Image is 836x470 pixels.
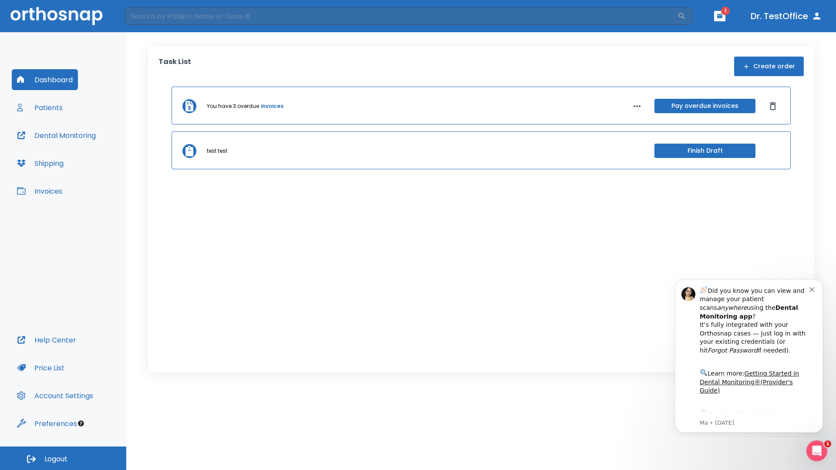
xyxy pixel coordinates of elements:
[662,272,836,438] iframe: Intercom notifications message
[207,147,227,155] p: test test
[824,440,831,447] span: 1
[12,153,69,174] button: Shipping
[207,102,259,110] p: You have 3 overdue
[158,57,191,76] p: Task List
[12,385,98,406] button: Account Settings
[806,440,827,461] iframe: Intercom live chat
[261,102,283,110] a: invoices
[125,7,678,25] input: Search by Patient Name or Case #
[12,413,82,434] button: Preferences
[12,357,70,378] button: Price List
[654,99,755,113] button: Pay overdue invoices
[734,57,804,76] button: Create order
[38,139,115,154] a: App Store
[654,144,755,158] button: Finish Draft
[12,329,81,350] button: Help Center
[10,7,103,25] img: Orthosnap
[12,97,68,118] button: Patients
[38,137,148,181] div: Download the app: | ​ Let us know if you need help getting started!
[44,454,67,464] span: Logout
[766,99,780,113] button: Dismiss
[38,148,148,155] p: Message from Ma, sent 7w ago
[77,420,85,427] div: Tooltip anchor
[12,125,101,146] button: Dental Monitoring
[721,7,730,15] span: 1
[12,69,78,90] button: Dashboard
[747,8,826,24] button: Dr. TestOffice
[12,181,67,201] button: Invoices
[148,13,155,20] button: Dismiss notification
